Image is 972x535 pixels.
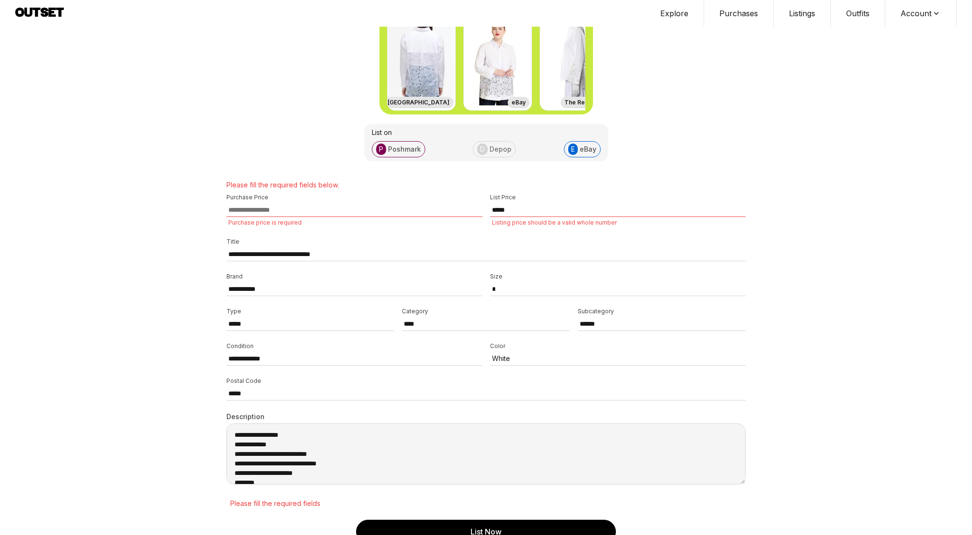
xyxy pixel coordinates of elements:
p: Purchase price is required [226,217,482,226]
p: List Price [490,194,516,201]
p: White [492,354,731,363]
div: Please fill the required fields [226,495,746,512]
p: Description [226,412,746,422]
p: Listing price should be a valid whole number [490,217,746,226]
p: Title [226,238,746,246]
img: Saint Laurent 2021 Long Sleeve Button-Up Top - White Tops, Clothing - SNT395735 | The RealReal [540,12,608,110]
p: Postal Code [226,377,746,385]
span: P [376,144,386,155]
img: MARINA RINALDI 🌟 Cotton poplin Blouse PLUS size MR 29_ Usa 20W_ It58_De50_Uk24 | eBay [464,12,532,110]
span: Poshmark [388,144,421,154]
p: Subcategory [578,308,746,315]
p: Color [490,342,746,350]
span: List on [372,128,392,137]
p: Category [402,308,570,315]
h3: eBay [512,99,526,106]
span: E [568,144,578,155]
p: Type [226,308,394,315]
img: Home | Plaza Las Américas | San Juan, Puerto Rico [388,12,455,110]
p: Brand [226,273,482,280]
span: D [477,144,488,155]
p: Condition [226,342,482,350]
h3: [GEOGRAPHIC_DATA] [388,99,450,106]
span: eBay [580,144,596,154]
div: Please fill the required fields below. [226,176,746,194]
p: Purchase Price [226,194,482,201]
h3: The RealReal [564,99,602,106]
p: Size [490,273,746,280]
span: Depop [490,144,512,154]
